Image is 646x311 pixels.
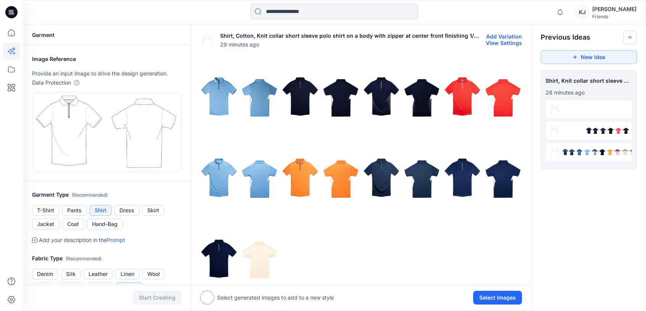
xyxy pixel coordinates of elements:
span: ( Recommended ) [66,256,101,261]
img: 8.png [562,146,575,158]
img: 3.png [601,146,613,158]
img: eyJhbGciOiJIUzI1NiIsImtpZCI6IjAiLCJ0eXAiOiJKV1QifQ.eyJkYXRhIjp7InR5cGUiOiJzdG9yYWdlIiwicGF0aCI6Im... [549,103,561,115]
img: 0.png [201,58,278,136]
p: October 15, 2025 [546,88,632,97]
h2: Garment Type [32,190,182,200]
h2: Previous Ideas [541,33,590,42]
p: Shirt, Cotton, Knit collar short sleeve polo shirt on a body with zipper at center front finishin... [220,31,480,40]
span: Shirt, Knit collar short sleeve polo shirt with zipper at center front finishing 1/4 of the way d... [546,75,632,86]
button: Jacket [32,219,59,229]
img: 7.png [444,139,522,217]
button: Linen [116,269,139,279]
img: 1.png [616,146,628,158]
button: Select Images [473,291,522,305]
button: T-Shirt [32,205,59,216]
button: Skirt [142,205,164,216]
button: View Settings [486,40,522,46]
button: Coat [62,219,84,229]
img: 6.png [363,139,441,217]
img: 4.png [593,146,605,158]
button: Wool [142,269,165,279]
img: 0.png [617,125,629,137]
button: Velvet [87,282,113,293]
img: 1.png [609,125,621,137]
button: Pants [62,205,87,216]
p: Provide an input image to drive the design generation. [32,69,182,78]
button: Fleece [57,282,84,293]
button: Cotton [116,282,143,293]
button: Hand-Bag [87,219,122,229]
div: [PERSON_NAME] [592,5,636,14]
p: Data Protection [32,78,71,87]
button: Dress [114,205,139,216]
img: 2.png [601,125,614,137]
button: Shirt [90,205,111,216]
img: 7.png [570,146,582,158]
h2: Fabric Type [32,254,182,263]
img: 3.png [594,125,606,137]
img: 2.png [363,58,441,136]
button: Denim [32,269,58,279]
p: Add your description in the [39,236,125,245]
img: 5.png [282,139,359,217]
img: 4.png [586,125,598,137]
a: Prompt [107,237,125,243]
img: 6.png [578,146,590,158]
img: 4.png [201,139,278,217]
button: New Idea [541,50,637,64]
div: KJ [575,5,589,19]
img: eyJhbGciOiJIUzI1NiIsImtpZCI6IjAiLCJ0eXAiOiJKV1QifQ.eyJkYXRhIjp7InR5cGUiOiJzdG9yYWdlIiwicGF0aCI6Im... [200,33,214,46]
img: 2.png [608,146,620,158]
p: Select generated images to add to a new style [217,293,334,302]
button: Silk [61,269,81,279]
div: Friends [592,14,636,19]
span: ( Recommended ) [72,192,108,198]
img: 8.png [201,221,278,298]
img: eyJhbGciOiJIUzI1NiIsImtpZCI6IjAiLCJ0eXAiOiJKV1QifQ.eyJkYXRhIjp7InR5cGUiOiJzdG9yYWdlIiwicGF0aCI6Im... [549,125,561,137]
button: Add Variation [486,33,522,40]
img: 1.png [282,58,359,136]
span: 29 minutes ago [220,40,480,48]
img: 3.png [444,58,522,136]
button: Lace [32,282,54,293]
img: eyJhbGciOiJIUzI1NiIsImtpZCI6IjAiLCJ0eXAiOiJKV1QifQ.eyJkYXRhIjp7InR5cGUiOiJzdG9yYWdlIiwicGF0aCI6Im... [549,146,561,158]
img: eyJhbGciOiJIUzI1NiIsImtpZCI6IjAiLCJ0eXAiOiJKV1QifQ.eyJkYXRhIjp7InR5cGUiOiJzdG9yYWdlIiwicGF0aCI6Im... [35,95,178,168]
button: Leather [84,269,113,279]
button: Toggle idea bar [623,30,637,44]
img: 0.png [623,146,636,158]
h2: Image Reference [32,55,182,64]
img: 5.png [585,146,598,158]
